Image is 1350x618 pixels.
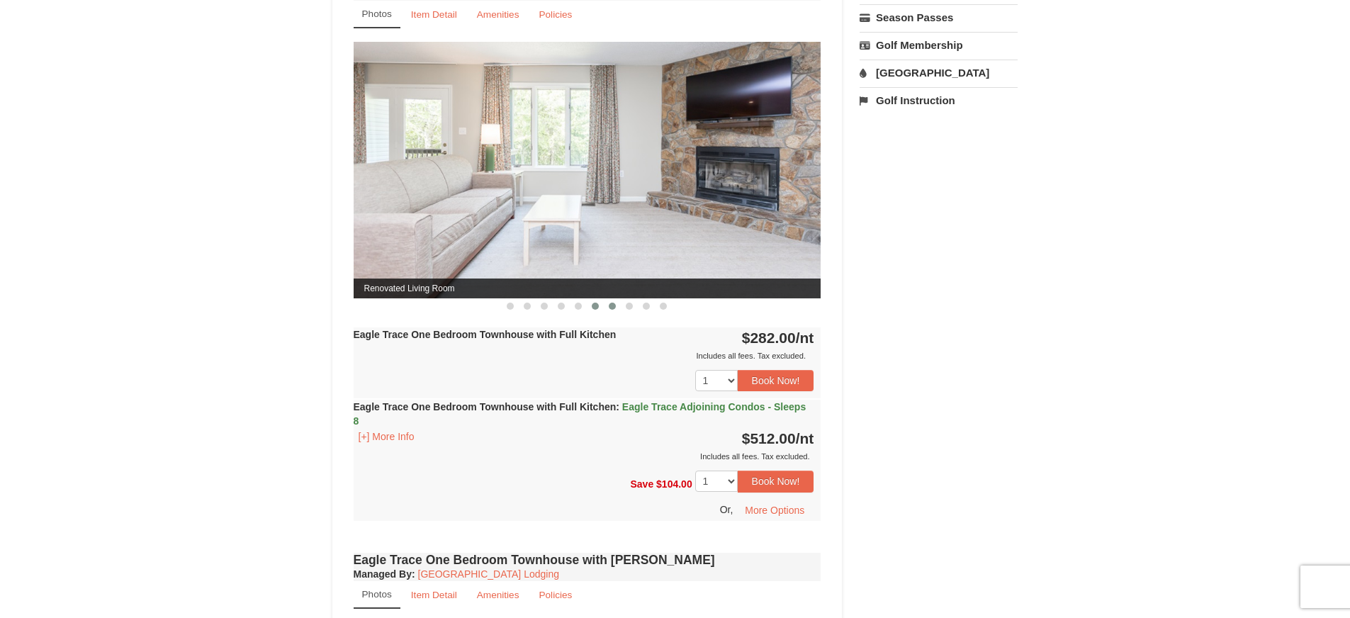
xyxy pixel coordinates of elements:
[796,330,814,346] span: /nt
[656,478,692,490] span: $104.00
[354,568,415,580] strong: :
[411,590,457,600] small: Item Detail
[720,503,733,515] span: Or,
[354,449,814,463] div: Includes all fees. Tax excluded.
[354,429,420,444] button: [+] More Info
[362,9,392,19] small: Photos
[738,370,814,391] button: Book Now!
[354,279,821,298] span: Renovated Living Room
[354,568,412,580] span: Managed By
[354,349,814,363] div: Includes all fees. Tax excluded.
[860,4,1018,30] a: Season Passes
[529,581,581,609] a: Policies
[860,87,1018,113] a: Golf Instruction
[402,1,466,28] a: Item Detail
[539,590,572,600] small: Policies
[736,500,814,521] button: More Options
[477,590,519,600] small: Amenities
[616,401,619,412] span: :
[418,568,559,580] a: [GEOGRAPHIC_DATA] Lodging
[630,478,653,490] span: Save
[742,330,814,346] strong: $282.00
[354,581,400,609] a: Photos
[742,430,796,446] span: $512.00
[860,32,1018,58] a: Golf Membership
[468,581,529,609] a: Amenities
[529,1,581,28] a: Policies
[354,553,821,567] h4: Eagle Trace One Bedroom Townhouse with [PERSON_NAME]
[354,42,821,298] img: Renovated Living Room
[738,471,814,492] button: Book Now!
[354,329,617,340] strong: Eagle Trace One Bedroom Townhouse with Full Kitchen
[796,430,814,446] span: /nt
[354,1,400,28] a: Photos
[468,1,529,28] a: Amenities
[860,60,1018,86] a: [GEOGRAPHIC_DATA]
[354,401,806,427] strong: Eagle Trace One Bedroom Townhouse with Full Kitchen
[477,9,519,20] small: Amenities
[539,9,572,20] small: Policies
[411,9,457,20] small: Item Detail
[402,581,466,609] a: Item Detail
[362,589,392,600] small: Photos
